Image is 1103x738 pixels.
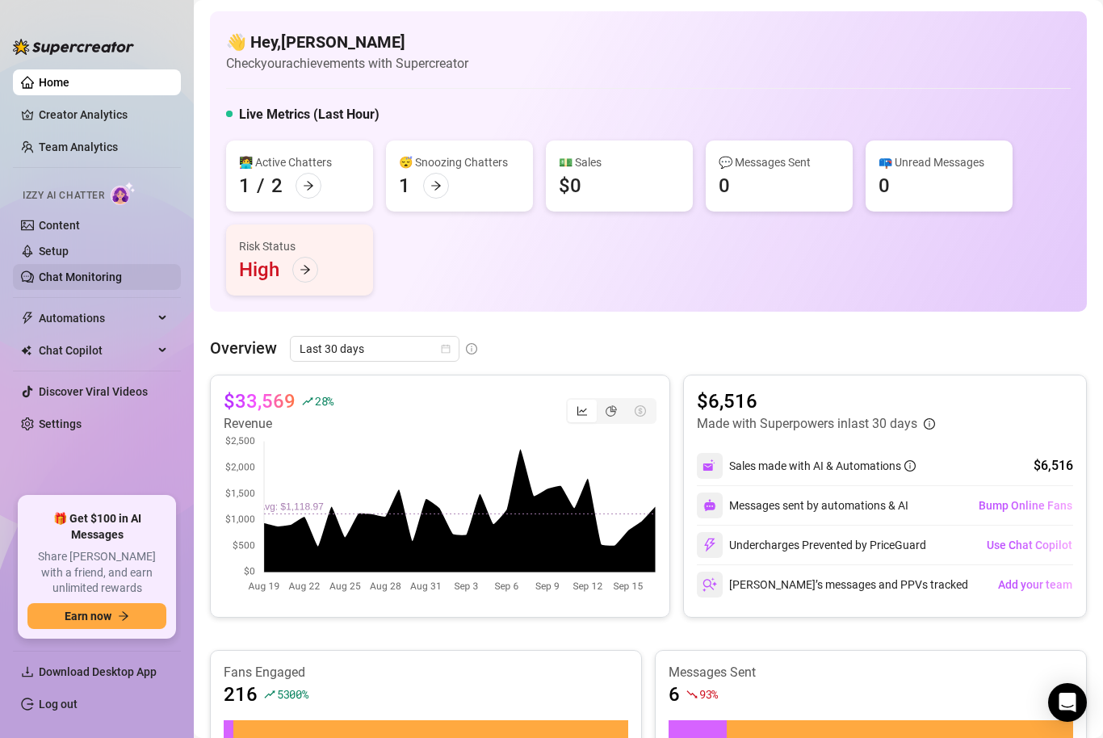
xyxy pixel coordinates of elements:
[303,180,314,191] span: arrow-right
[399,153,520,171] div: 😴 Snoozing Chatters
[239,237,360,255] div: Risk Status
[879,173,890,199] div: 0
[21,665,34,678] span: download
[924,418,935,430] span: info-circle
[635,405,646,417] span: dollar-circle
[606,405,617,417] span: pie-chart
[699,686,718,702] span: 93 %
[13,39,134,55] img: logo-BBDzfeDw.svg
[697,388,935,414] article: $6,516
[277,686,308,702] span: 5300 %
[39,102,168,128] a: Creator Analytics
[315,393,333,409] span: 28 %
[729,457,916,475] div: Sales made with AI & Automations
[27,603,166,629] button: Earn nowarrow-right
[879,153,1000,171] div: 📪 Unread Messages
[39,219,80,232] a: Content
[466,343,477,354] span: info-circle
[39,698,78,711] a: Log out
[39,140,118,153] a: Team Analytics
[986,532,1073,558] button: Use Chat Copilot
[998,578,1072,591] span: Add your team
[226,53,468,73] article: Check your achievements with Supercreator
[686,689,698,700] span: fall
[39,385,148,398] a: Discover Viral Videos
[239,173,250,199] div: 1
[239,105,380,124] h5: Live Metrics (Last Hour)
[239,153,360,171] div: 👩‍💻 Active Chatters
[39,305,153,331] span: Automations
[23,188,104,203] span: Izzy AI Chatter
[118,610,129,622] span: arrow-right
[702,538,717,552] img: svg%3e
[1034,456,1073,476] div: $6,516
[904,460,916,472] span: info-circle
[39,76,69,89] a: Home
[987,539,1072,551] span: Use Chat Copilot
[566,398,656,424] div: segmented control
[224,388,296,414] article: $33,569
[703,499,716,512] img: svg%3e
[39,245,69,258] a: Setup
[39,417,82,430] a: Settings
[271,173,283,199] div: 2
[697,532,926,558] div: Undercharges Prevented by PriceGuard
[27,549,166,597] span: Share [PERSON_NAME] with a friend, and earn unlimited rewards
[224,414,333,434] article: Revenue
[702,577,717,592] img: svg%3e
[399,173,410,199] div: 1
[21,312,34,325] span: thunderbolt
[111,182,136,205] img: AI Chatter
[702,459,717,473] img: svg%3e
[39,338,153,363] span: Chat Copilot
[978,493,1073,518] button: Bump Online Fans
[559,153,680,171] div: 💵 Sales
[300,337,450,361] span: Last 30 days
[697,493,908,518] div: Messages sent by automations & AI
[224,681,258,707] article: 216
[39,665,157,678] span: Download Desktop App
[719,173,730,199] div: 0
[979,499,1072,512] span: Bump Online Fans
[210,336,277,360] article: Overview
[264,689,275,700] span: rise
[224,664,628,681] article: Fans Engaged
[997,572,1073,598] button: Add your team
[697,572,968,598] div: [PERSON_NAME]’s messages and PPVs tracked
[719,153,840,171] div: 💬 Messages Sent
[65,610,111,623] span: Earn now
[300,264,311,275] span: arrow-right
[559,173,581,199] div: $0
[302,396,313,407] span: rise
[441,344,451,354] span: calendar
[669,664,1073,681] article: Messages Sent
[27,511,166,543] span: 🎁 Get $100 in AI Messages
[669,681,680,707] article: 6
[430,180,442,191] span: arrow-right
[1048,683,1087,722] div: Open Intercom Messenger
[226,31,468,53] h4: 👋 Hey, [PERSON_NAME]
[697,414,917,434] article: Made with Superpowers in last 30 days
[39,270,122,283] a: Chat Monitoring
[21,345,31,356] img: Chat Copilot
[577,405,588,417] span: line-chart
